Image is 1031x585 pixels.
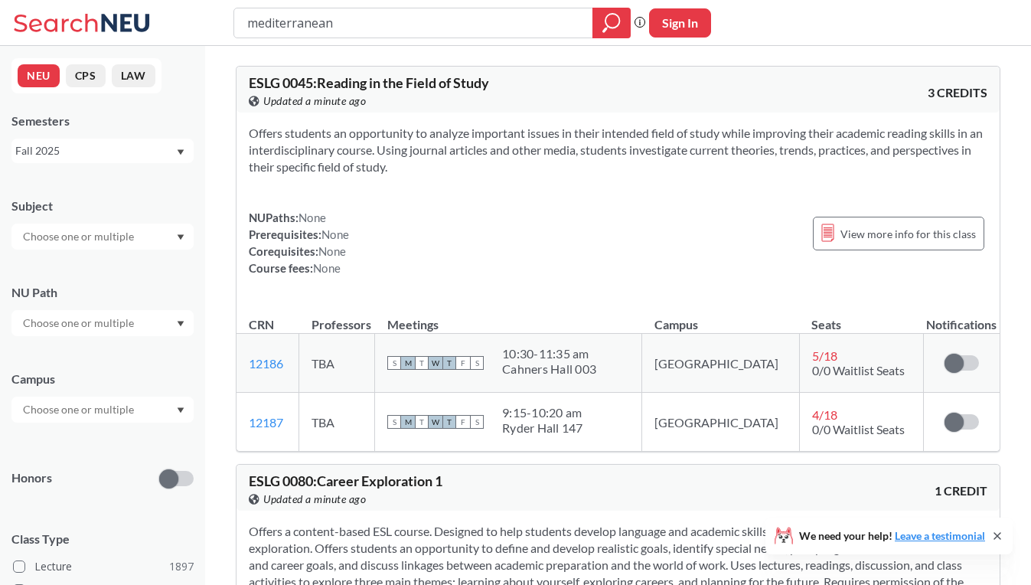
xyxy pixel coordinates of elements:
span: Updated a minute ago [263,491,366,508]
span: W [429,356,442,370]
span: None [318,244,346,258]
td: TBA [299,393,375,452]
p: Honors [11,469,52,487]
td: [GEOGRAPHIC_DATA] [642,334,799,393]
svg: magnifying glass [602,12,621,34]
div: Campus [11,371,194,387]
span: M [401,415,415,429]
span: 0/0 Waitlist Seats [812,422,905,436]
div: Dropdown arrow [11,310,194,336]
span: F [456,356,470,370]
span: S [387,415,401,429]
th: Seats [799,301,923,334]
span: T [442,415,456,429]
span: S [470,356,484,370]
div: 9:15 - 10:20 am [502,405,583,420]
a: Leave a testimonial [895,529,985,542]
div: NUPaths: Prerequisites: Corequisites: Course fees: [249,209,349,276]
input: Choose one or multiple [15,314,144,332]
span: None [313,261,341,275]
div: magnifying glass [592,8,631,38]
div: Dropdown arrow [11,224,194,250]
span: M [401,356,415,370]
label: Lecture [13,557,194,577]
span: None [321,227,349,241]
span: Updated a minute ago [263,93,366,109]
span: 3 CREDITS [928,84,987,101]
span: 1 CREDIT [935,482,987,499]
span: 4 / 18 [812,407,837,422]
button: Sign In [649,8,711,38]
button: CPS [66,64,106,87]
span: View more info for this class [840,224,976,243]
span: 0/0 Waitlist Seats [812,363,905,377]
th: Professors [299,301,375,334]
div: 10:30 - 11:35 am [502,346,596,361]
div: Semesters [11,113,194,129]
th: Campus [642,301,799,334]
span: T [442,356,456,370]
td: [GEOGRAPHIC_DATA] [642,393,799,452]
div: Fall 2025Dropdown arrow [11,139,194,163]
div: Dropdown arrow [11,397,194,423]
th: Notifications [923,301,1000,334]
span: ESLG 0045 : Reading in the Field of Study [249,74,489,91]
div: CRN [249,316,274,333]
span: F [456,415,470,429]
svg: Dropdown arrow [177,321,184,327]
input: Class, professor, course number, "phrase" [246,10,582,36]
div: Cahners Hall 003 [502,361,596,377]
button: NEU [18,64,60,87]
span: 5 / 18 [812,348,837,363]
span: T [415,356,429,370]
span: S [387,356,401,370]
div: Fall 2025 [15,142,175,159]
div: NU Path [11,284,194,301]
span: T [415,415,429,429]
div: Subject [11,198,194,214]
button: LAW [112,64,155,87]
span: None [299,211,326,224]
svg: Dropdown arrow [177,149,184,155]
input: Choose one or multiple [15,227,144,246]
a: 12186 [249,356,283,371]
span: ESLG 0080 : Career Exploration 1 [249,472,442,489]
span: S [470,415,484,429]
div: Ryder Hall 147 [502,420,583,436]
th: Meetings [375,301,642,334]
svg: Dropdown arrow [177,407,184,413]
span: W [429,415,442,429]
span: We need your help! [799,531,985,541]
a: 12187 [249,415,283,430]
section: Offers students an opportunity to analyze important issues in their intended field of study while... [249,125,987,175]
svg: Dropdown arrow [177,234,184,240]
input: Choose one or multiple [15,400,144,419]
span: Class Type [11,531,194,547]
span: 1897 [169,558,194,575]
td: TBA [299,334,375,393]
